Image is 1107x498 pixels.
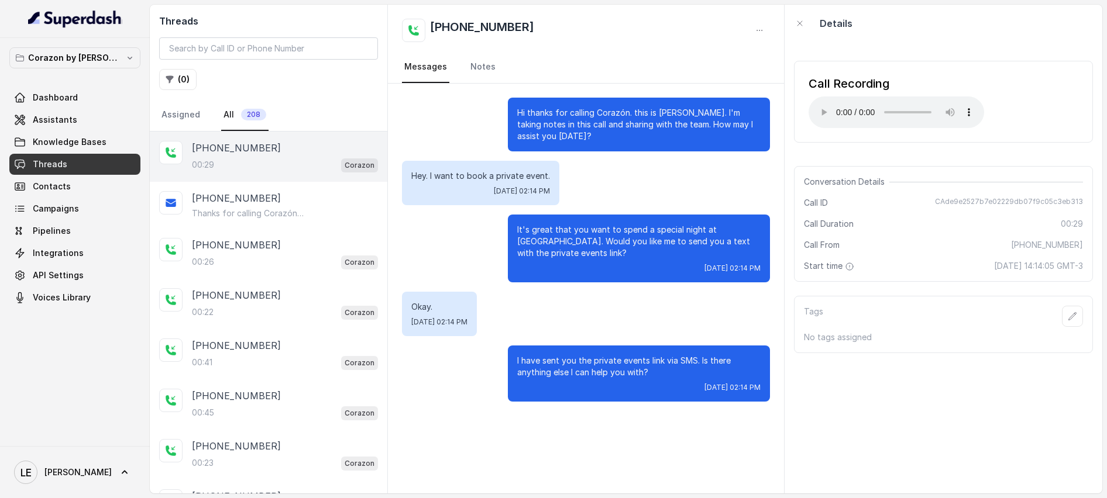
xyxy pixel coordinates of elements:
p: Corazon [345,357,374,369]
span: Dashboard [33,92,78,103]
span: 208 [241,109,266,120]
span: Pipelines [33,225,71,237]
p: 00:45 [192,407,214,419]
a: Contacts [9,176,140,197]
span: Assistants [33,114,77,126]
span: [PERSON_NAME] [44,466,112,478]
p: 00:23 [192,457,214,469]
span: [DATE] 14:14:05 GMT-3 [994,260,1083,272]
p: I have sent you the private events link via SMS. Is there anything else I can help you with? [517,355,761,378]
audio: Your browser does not support the audio element. [809,96,984,128]
h2: [PHONE_NUMBER] [430,19,534,42]
span: Call From [804,239,840,251]
span: 00:29 [1061,218,1083,230]
a: Assigned [159,99,202,131]
p: 00:22 [192,306,214,318]
p: [PHONE_NUMBER] [192,288,281,302]
span: [PHONE_NUMBER] [1011,239,1083,251]
a: Notes [468,51,498,83]
button: Corazon by [PERSON_NAME] [9,47,140,68]
a: Dashboard [9,87,140,108]
span: API Settings [33,269,84,281]
span: Integrations [33,247,84,259]
a: Messages [402,51,449,83]
p: Details [820,16,852,30]
p: Okay. [411,301,467,313]
p: Corazon [345,160,374,171]
a: Campaigns [9,198,140,219]
span: Knowledge Bases [33,136,106,148]
a: Assistants [9,109,140,130]
a: All208 [221,99,269,131]
a: API Settings [9,265,140,286]
nav: Tabs [402,51,770,83]
p: Tags [804,306,823,327]
p: [PHONE_NUMBER] [192,439,281,453]
span: Voices Library [33,292,91,303]
p: [PHONE_NUMBER] [192,238,281,252]
p: Corazon [345,458,374,469]
a: Voices Library [9,287,140,308]
button: (0) [159,69,197,90]
span: Campaigns [33,203,79,215]
span: Contacts [33,181,71,192]
nav: Tabs [159,99,378,131]
span: [DATE] 02:14 PM [704,264,761,273]
a: [PERSON_NAME] [9,456,140,489]
p: 00:26 [192,256,214,268]
p: [PHONE_NUMBER] [192,191,281,205]
span: Conversation Details [804,176,889,188]
p: Corazon [345,257,374,268]
a: Integrations [9,243,140,264]
a: Knowledge Bases [9,132,140,153]
img: light.svg [28,9,122,28]
p: Hi thanks for calling Corazón. this is [PERSON_NAME]. I'm taking notes in this call and sharing w... [517,107,761,142]
p: [PHONE_NUMBER] [192,141,281,155]
p: [PHONE_NUMBER] [192,338,281,352]
div: Call Recording [809,75,984,92]
span: CAde9e2527b7e02229db07f9c05c3eb313 [935,197,1083,209]
p: It's great that you want to spend a special night at [GEOGRAPHIC_DATA]. Would you like me to send... [517,224,761,259]
p: Thanks for calling Corazón by [PERSON_NAME]! For private events please fill out this form: [URL][... [192,207,304,219]
span: Threads [33,158,67,170]
text: LE [20,466,32,479]
a: Pipelines [9,220,140,241]
span: [DATE] 02:14 PM [494,186,550,196]
p: Corazon by [PERSON_NAME] [28,51,122,65]
span: Start time [804,260,857,272]
p: Hey. I want to book a private event. [411,170,550,182]
span: [DATE] 02:14 PM [704,383,761,392]
input: Search by Call ID or Phone Number [159,37,378,60]
h2: Threads [159,14,378,28]
p: 00:41 [192,357,212,368]
p: [PHONE_NUMBER] [192,389,281,403]
a: Threads [9,154,140,175]
p: 00:29 [192,159,214,171]
p: Corazon [345,407,374,419]
span: Call ID [804,197,828,209]
span: Call Duration [804,218,854,230]
p: Corazon [345,307,374,319]
p: No tags assigned [804,331,1083,343]
span: [DATE] 02:14 PM [411,317,467,327]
